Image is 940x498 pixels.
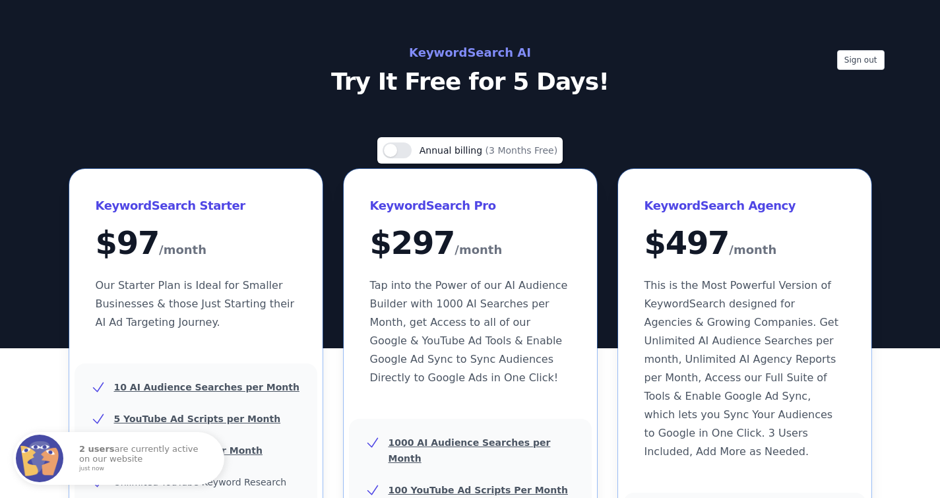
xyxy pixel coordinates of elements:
[370,227,571,261] div: $ 297
[79,466,207,472] small: just now
[454,239,502,261] span: /month
[96,279,295,328] span: Our Starter Plan is Ideal for Smaller Businesses & those Just Starting their AI Ad Targeting Jour...
[114,414,281,424] u: 5 YouTube Ad Scripts per Month
[96,195,296,216] h3: KeywordSearch Starter
[486,145,558,156] span: (3 Months Free)
[175,42,766,63] h2: KeywordSearch AI
[114,382,299,392] u: 10 AI Audience Searches per Month
[729,239,776,261] span: /month
[370,195,571,216] h3: KeywordSearch Pro
[837,50,885,70] button: Sign out
[96,227,296,261] div: $ 97
[159,239,206,261] span: /month
[644,227,845,261] div: $ 497
[389,437,551,464] u: 1000 AI Audience Searches per Month
[389,485,568,495] u: 100 YouTube Ad Scripts Per Month
[175,69,766,95] p: Try It Free for 5 Days!
[370,279,568,384] span: Tap into the Power of our AI Audience Builder with 1000 AI Searches per Month, get Access to all ...
[79,445,211,472] p: are currently active on our website
[420,145,486,156] span: Annual billing
[79,444,115,454] strong: 2 users
[644,279,838,458] span: This is the Most Powerful Version of KeywordSearch designed for Agencies & Growing Companies. Get...
[16,435,63,482] img: Fomo
[644,195,845,216] h3: KeywordSearch Agency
